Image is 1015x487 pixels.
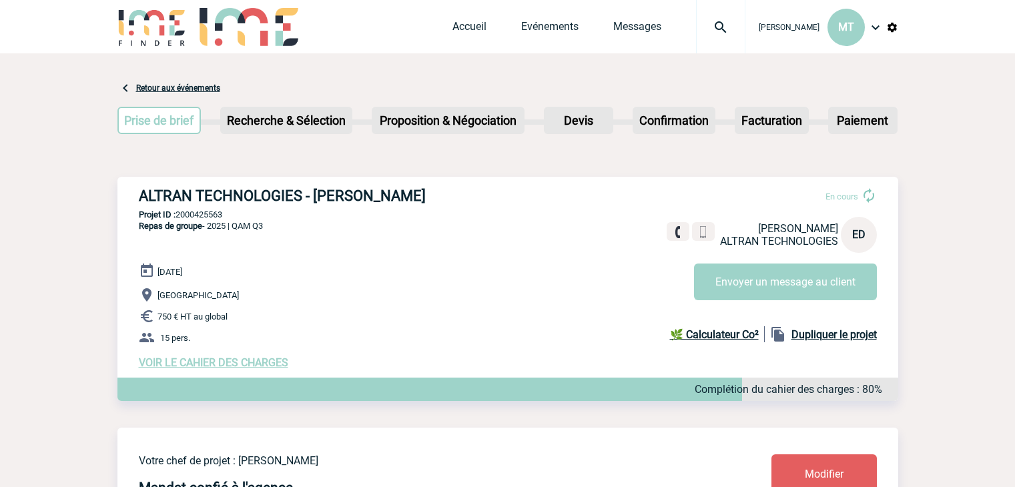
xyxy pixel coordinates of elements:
[117,8,187,46] img: IME-Finder
[634,108,714,133] p: Confirmation
[139,209,176,219] b: Projet ID :
[139,221,263,231] span: - 2025 | QAM Q3
[770,326,786,342] img: file_copy-black-24dp.png
[791,328,877,341] b: Dupliquer le projet
[119,108,200,133] p: Prise de brief
[157,290,239,300] span: [GEOGRAPHIC_DATA]
[222,108,351,133] p: Recherche & Sélection
[694,264,877,300] button: Envoyer un message au client
[157,267,182,277] span: [DATE]
[613,20,661,39] a: Messages
[545,108,612,133] p: Devis
[521,20,579,39] a: Evénements
[838,21,854,33] span: MT
[139,221,202,231] span: Repas de groupe
[736,108,807,133] p: Facturation
[720,235,838,248] span: ALTRAN TECHNOLOGIES
[670,328,759,341] b: 🌿 Calculateur Co²
[825,191,858,201] span: En cours
[758,222,838,235] span: [PERSON_NAME]
[136,83,220,93] a: Retour aux événements
[452,20,486,39] a: Accueil
[139,356,288,369] a: VOIR LE CAHIER DES CHARGES
[373,108,523,133] p: Proposition & Négociation
[670,326,765,342] a: 🌿 Calculateur Co²
[672,226,684,238] img: fixe.png
[139,454,693,467] p: Votre chef de projet : [PERSON_NAME]
[160,333,190,343] span: 15 pers.
[117,209,898,219] p: 2000425563
[852,228,866,241] span: ED
[759,23,819,32] span: [PERSON_NAME]
[139,187,539,204] h3: ALTRAN TECHNOLOGIES - [PERSON_NAME]
[697,226,709,238] img: portable.png
[829,108,896,133] p: Paiement
[805,468,843,480] span: Modifier
[157,312,228,322] span: 750 € HT au global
